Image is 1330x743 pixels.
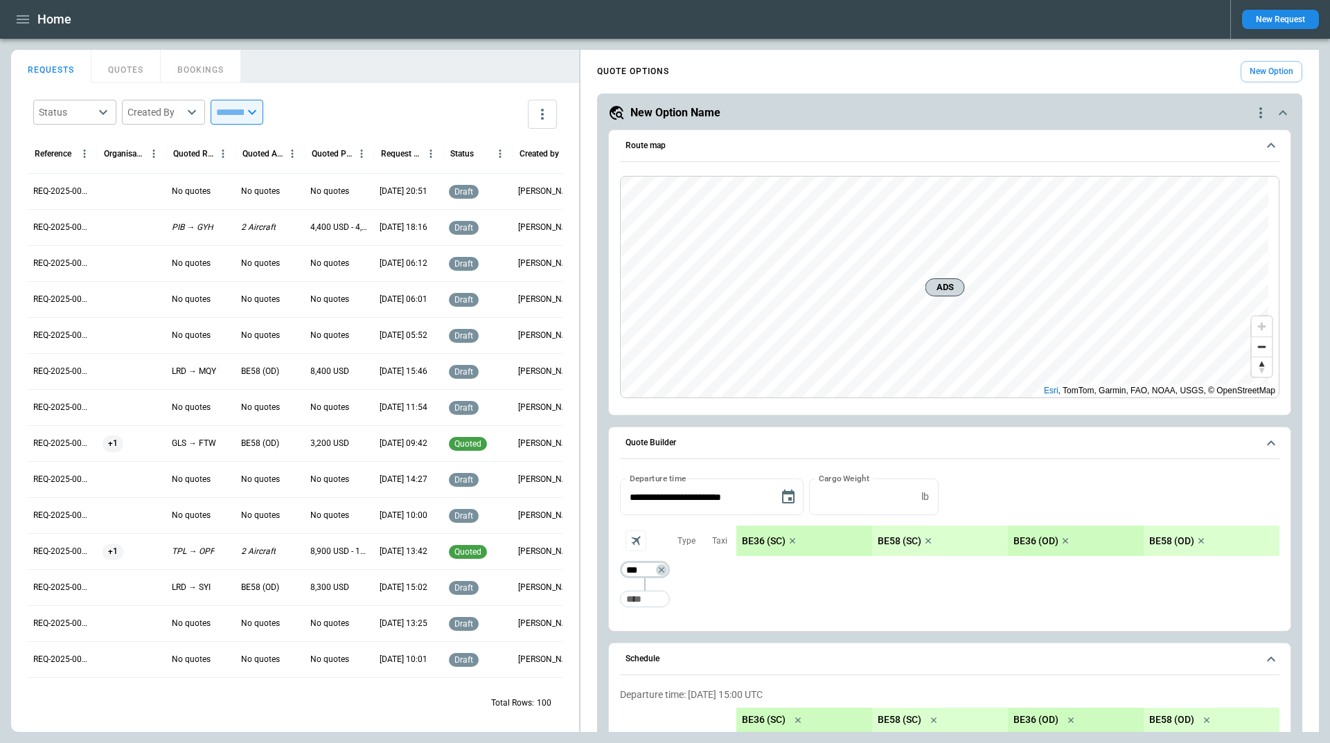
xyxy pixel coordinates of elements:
p: REQ-2025-000271 [33,438,91,449]
p: No quotes [172,294,211,305]
div: scrollable content [736,526,1279,556]
div: Quoted Route [173,149,214,159]
p: No quotes [241,258,280,269]
div: Not found [620,562,670,578]
button: Reset bearing to north [1252,357,1272,377]
h5: New Option Name [630,105,720,120]
p: 09/11/2025 11:54 [380,402,427,413]
p: No quotes [310,474,349,485]
p: 09/12/2025 06:12 [380,258,427,269]
p: No quotes [310,258,349,269]
span: +1 [103,534,123,569]
button: Organisation column menu [145,145,163,163]
p: George O'Bryan [518,618,576,629]
p: REQ-2025-000272 [33,402,91,413]
p: REQ-2025-000268 [33,546,91,557]
p: REQ-2025-000274 [33,330,91,341]
p: No quotes [172,510,211,521]
p: REQ-2025-000278 [33,186,91,197]
button: Zoom out [1252,337,1272,357]
p: BE36 (OD) [1013,714,1058,726]
h6: Quote Builder [626,438,676,447]
p: REQ-2025-000276 [33,258,91,269]
p: LRD → SYI [172,582,211,593]
p: 09/11/2025 09:42 [380,438,427,449]
button: Reference column menu [76,145,94,163]
p: 09/11/2025 15:46 [380,366,427,377]
button: Quoted Price column menu [353,145,371,163]
button: New Option [1241,61,1302,82]
p: REQ-2025-000273 [33,366,91,377]
p: BE58 (SC) [878,714,921,726]
p: No quotes [310,186,349,197]
p: No quotes [310,618,349,629]
p: George O'Bryan [518,438,576,449]
p: No quotes [241,618,280,629]
p: 4,400 USD - 4,500 USD [310,222,369,233]
button: REQUESTS [11,50,91,83]
p: 3,200 USD [310,438,349,449]
div: Reference [35,149,71,159]
p: BE36 (SC) [742,714,786,726]
p: No quotes [172,618,211,629]
div: Request Created At (UTC-05:00) [381,149,422,159]
div: Quote Builder [620,478,1279,614]
p: TPL → OPF [172,546,215,557]
p: George O'Bryan [518,402,576,413]
p: 09/03/2025 15:02 [380,582,427,593]
h4: QUOTE OPTIONS [597,69,669,75]
p: 2 Aircraft [241,546,276,557]
button: Status column menu [491,145,509,163]
h6: Schedule [626,654,659,663]
p: Allen Maki [518,582,576,593]
button: Choose date, selected date is Sep 16, 2025 [774,483,802,511]
p: REQ-2025-000275 [33,294,91,305]
h1: Home [37,11,71,28]
p: Ben Gundermann [518,186,576,197]
div: Created by [520,149,559,159]
div: , TomTom, Garmin, FAO, NOAA, USGS, © OpenStreetMap [1044,384,1275,397]
p: REQ-2025-000277 [33,222,91,233]
p: Ben Gundermann [518,510,576,521]
button: New Request [1242,10,1319,29]
p: 8,900 USD - 10,200 USD [310,546,369,557]
p: No quotes [241,402,280,413]
p: Ben Gundermann [518,222,576,233]
div: Route map [620,176,1279,399]
span: draft [452,295,476,305]
p: No quotes [172,474,211,485]
p: REQ-2025-000266 [33,618,91,629]
button: Quote Builder [620,427,1279,459]
p: lb [921,491,929,503]
p: BE58 (SC) [878,535,921,547]
span: draft [452,403,476,413]
label: Cargo Weight [819,472,869,484]
p: 09/03/2025 13:25 [380,618,427,629]
p: 09/12/2025 18:16 [380,222,427,233]
span: draft [452,655,476,665]
span: draft [452,475,476,485]
p: 09/05/2025 10:00 [380,510,427,521]
p: No quotes [310,294,349,305]
div: Quoted Price [312,149,353,159]
button: Schedule [620,643,1279,675]
p: No quotes [172,402,211,413]
p: Departure time: [DATE] 15:00 UTC [620,689,1279,701]
span: draft [452,511,476,521]
button: New Option Namequote-option-actions [608,105,1291,121]
span: Aircraft selection [626,530,646,551]
h6: Route map [626,141,666,150]
p: REQ-2025-000269 [33,510,91,521]
p: No quotes [241,186,280,197]
div: quote-option-actions [1252,105,1269,121]
p: 09/12/2025 05:52 [380,330,427,341]
p: 09/14/2025 20:51 [380,186,427,197]
p: Ben Gundermann [518,546,576,557]
span: ADS [932,280,959,294]
span: draft [452,619,476,629]
p: REQ-2025-000270 [33,474,91,485]
p: 8,300 USD [310,582,349,593]
p: No quotes [241,510,280,521]
div: Too short [620,591,670,607]
p: BE36 (OD) [1013,535,1058,547]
